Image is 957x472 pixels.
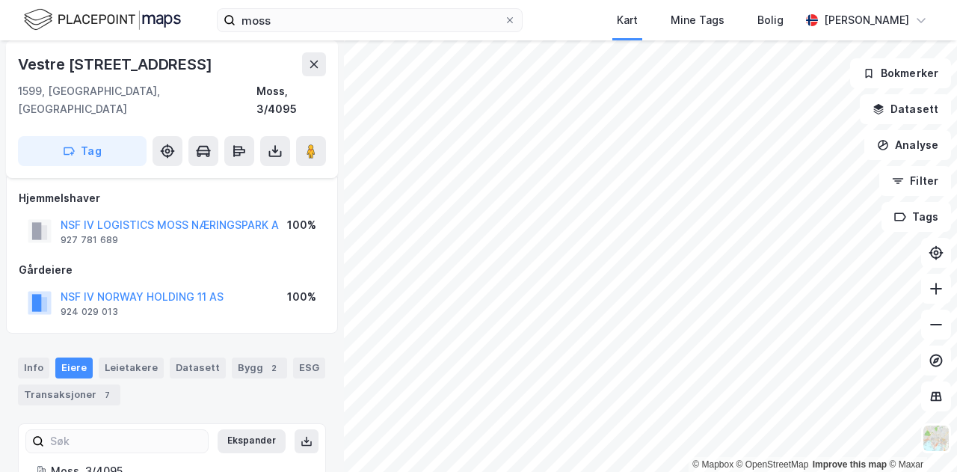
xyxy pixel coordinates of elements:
div: [PERSON_NAME] [824,11,909,29]
div: 100% [287,216,316,234]
div: Leietakere [99,358,164,378]
iframe: Chat Widget [882,400,957,472]
div: Info [18,358,49,378]
div: Eiere [55,358,93,378]
a: OpenStreetMap [736,459,809,470]
div: Moss, 3/4095 [256,82,326,118]
div: Bolig [757,11,784,29]
button: Filter [879,166,951,196]
div: 927 781 689 [61,234,118,246]
div: Kart [617,11,638,29]
button: Bokmerker [850,58,951,88]
button: Tags [881,202,951,232]
div: Gårdeiere [19,261,325,279]
button: Ekspander [218,429,286,453]
div: Mine Tags [671,11,724,29]
div: Transaksjoner [18,384,120,405]
div: 100% [287,288,316,306]
div: 7 [99,387,114,402]
div: 924 029 013 [61,306,118,318]
div: Bygg [232,358,287,378]
a: Mapbox [692,459,733,470]
input: Søk på adresse, matrikkel, gårdeiere, leietakere eller personer [236,9,504,31]
div: Datasett [170,358,226,378]
input: Søk [44,430,208,453]
button: Analyse [864,130,951,160]
img: logo.f888ab2527a4732fd821a326f86c7f29.svg [24,7,181,33]
div: Hjemmelshaver [19,189,325,207]
a: Improve this map [813,459,887,470]
div: 1599, [GEOGRAPHIC_DATA], [GEOGRAPHIC_DATA] [18,82,256,118]
div: 2 [266,361,281,376]
button: Datasett [860,94,951,124]
div: ESG [293,358,325,378]
div: Vestre [STREET_ADDRESS] [18,52,215,76]
button: Tag [18,136,147,166]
